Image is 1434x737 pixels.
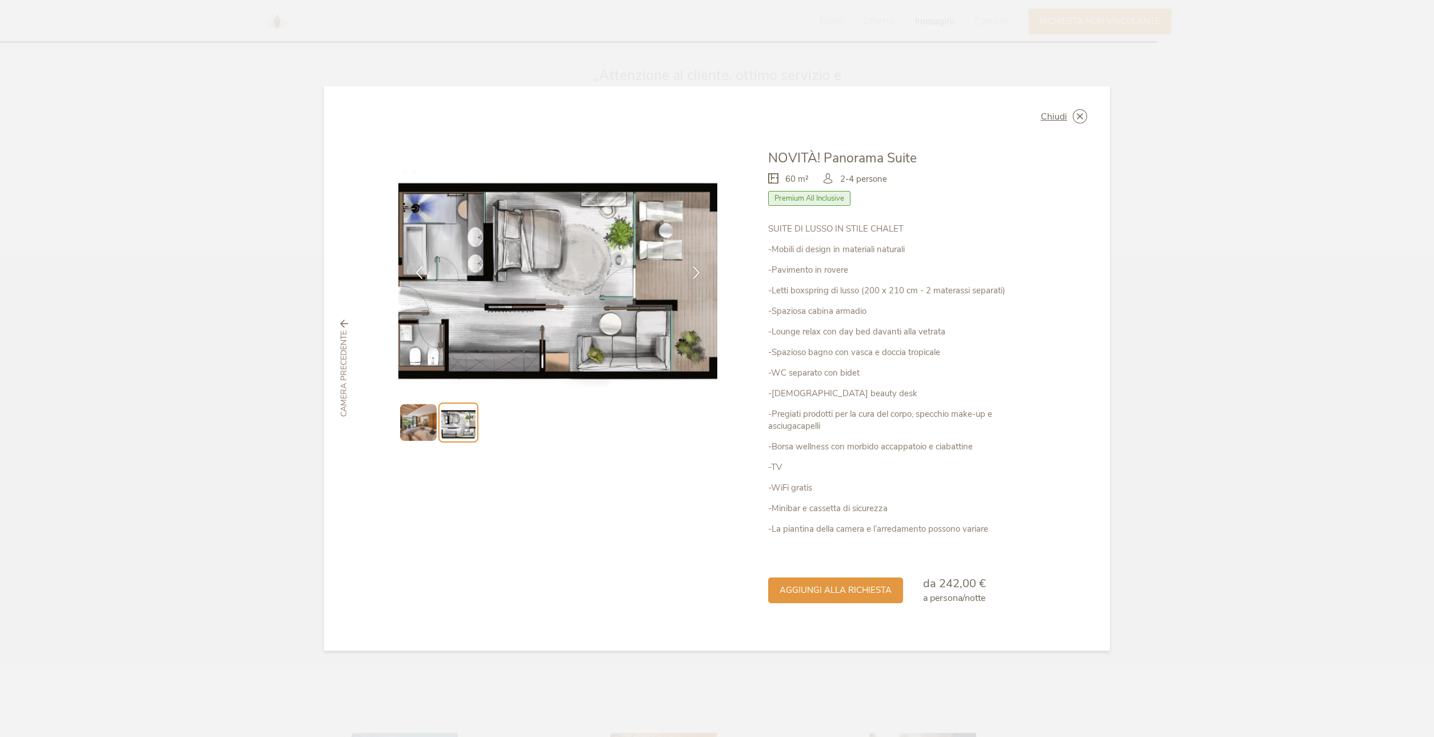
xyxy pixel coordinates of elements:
span: Camera precedente [338,330,350,417]
img: Preview [400,404,437,441]
p: -TV [768,461,1036,473]
p: -Spaziosa cabina armadio [768,305,1036,317]
span: a persona/notte [923,592,985,604]
p: -Pavimento in rovere [768,264,1036,276]
p: -Pregiati prodotti per la cura del corpo, specchio make-up e asciugacapelli [768,408,1036,432]
p: -La piantina della camera e l’arredamento possono variare [768,523,1036,535]
span: aggiungi alla richiesta [780,584,892,596]
p: -Minibar e cassetta di sicurezza [768,503,1036,515]
p: -WC separato con bidet [768,367,1036,379]
p: -Spazioso bagno con vasca e doccia tropicale [768,346,1036,358]
p: -Mobili di design in materiali naturali [768,244,1036,256]
img: Preview [441,405,476,440]
p: -Borsa wellness con morbido accappatoio e ciabattine [768,441,1036,453]
p: -Letti boxspring di lusso (200 x 210 cm - 2 materassi separati) [768,285,1036,297]
span: da 242,00 € [923,576,986,591]
p: -Lounge relax con day bed davanti alla vetrata [768,326,1036,338]
p: -[DEMOGRAPHIC_DATA] beauty desk [768,388,1036,400]
img: NOVITÀ! Panorama Suite [398,149,717,388]
p: -WiFi gratis [768,482,1036,494]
